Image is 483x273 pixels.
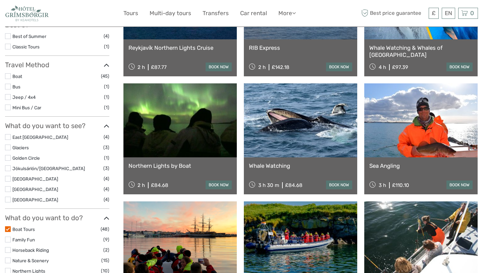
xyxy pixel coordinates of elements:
[446,181,473,189] a: book now
[12,105,41,110] a: Mini Bus / Car
[326,63,352,71] a: book now
[469,10,475,16] span: 0
[360,8,427,19] span: Best price guarantee
[206,63,232,71] a: book now
[138,64,145,70] span: 2 h
[103,164,109,172] span: (3)
[442,8,455,19] div: EN
[249,44,352,51] a: RIB Express
[12,155,40,161] a: Golden Circle
[104,175,109,183] span: (4)
[379,64,386,70] span: 4 h
[104,196,109,203] span: (4)
[12,44,40,49] a: Classic Tours
[103,144,109,151] span: (3)
[12,34,46,39] a: Best of Summer
[104,185,109,193] span: (4)
[285,182,303,188] div: £84.68
[150,8,191,18] a: Multi-day tours
[128,44,232,51] a: Reykjavík Northern Lights Cruise
[103,236,109,243] span: (9)
[240,8,267,18] a: Car rental
[104,104,109,111] span: (1)
[432,10,436,16] span: £
[5,122,109,130] h3: What do you want to see?
[392,182,409,188] div: £110.10
[101,225,109,233] span: (48)
[258,64,266,70] span: 2 h
[5,214,109,222] h3: What do you want to do?
[138,182,145,188] span: 2 h
[101,257,109,264] span: (15)
[369,162,473,169] a: Sea Angling
[12,258,49,263] a: Nature & Scenery
[379,182,386,188] span: 3 h
[12,84,20,89] a: Bus
[278,8,296,18] a: More
[12,176,58,182] a: [GEOGRAPHIC_DATA]
[12,197,58,202] a: [GEOGRAPHIC_DATA]
[151,182,168,188] div: £84.68
[369,44,473,58] a: Whale Watching & Whales of [GEOGRAPHIC_DATA]
[104,43,109,50] span: (1)
[12,237,35,242] a: Family Fun
[104,154,109,162] span: (1)
[206,181,232,189] a: book now
[12,145,29,150] a: Glaciers
[103,246,109,254] span: (2)
[446,63,473,71] a: book now
[128,162,232,169] a: Northern Lights by Boat
[203,8,229,18] a: Transfers
[12,134,68,140] a: East [GEOGRAPHIC_DATA]
[5,61,109,69] h3: Travel Method
[249,162,352,169] a: Whale Watching
[77,10,85,18] button: Open LiveChat chat widget
[12,74,22,79] a: Boat
[392,64,408,70] div: £97.39
[12,166,85,171] a: Jökulsárlón/[GEOGRAPHIC_DATA]
[104,93,109,101] span: (1)
[104,83,109,90] span: (1)
[12,187,58,192] a: [GEOGRAPHIC_DATA]
[101,72,109,80] span: (45)
[326,181,352,189] a: book now
[104,133,109,141] span: (4)
[151,64,167,70] div: £87.77
[258,182,279,188] span: 3 h 30 m
[272,64,289,70] div: £142.18
[12,94,36,100] a: Jeep / 4x4
[9,12,76,17] p: We're away right now. Please check back later!
[12,227,35,232] a: Boat Tours
[5,5,49,22] img: 2330-0b36fd34-6396-456d-bf6d-def7e598b057_logo_small.jpg
[104,32,109,40] span: (4)
[123,8,138,18] a: Tours
[12,247,49,253] a: Horseback Riding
